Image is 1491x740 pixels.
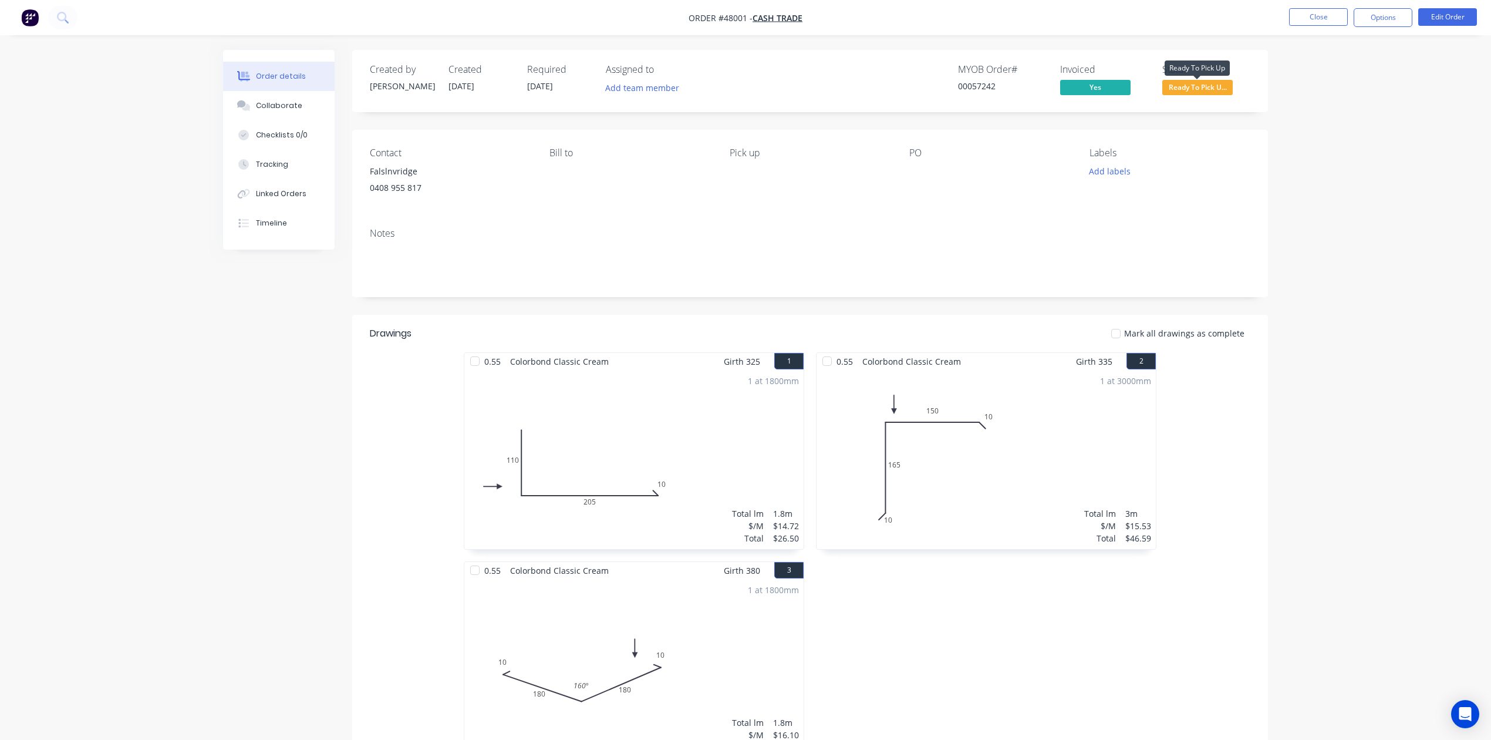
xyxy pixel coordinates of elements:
span: 0.55 [480,353,505,370]
button: Close [1289,8,1348,26]
div: Invoiced [1060,64,1148,75]
span: [DATE] [527,80,553,92]
button: 2 [1126,353,1156,369]
span: Girth 335 [1076,353,1112,370]
div: $14.72 [773,520,799,532]
button: 1 [774,353,804,369]
span: [DATE] [448,80,474,92]
div: $/M [732,520,764,532]
button: Collaborate [223,91,335,120]
button: Options [1354,8,1412,27]
div: Open Intercom Messenger [1451,700,1479,728]
span: Colorbond Classic Cream [858,353,966,370]
div: Checklists 0/0 [256,130,308,140]
div: Assigned to [606,64,723,75]
a: Cash Trade [753,12,802,23]
div: $26.50 [773,532,799,544]
div: Falslnvridge0408 955 817 [370,163,531,201]
span: Colorbond Classic Cream [505,562,613,579]
div: $15.53 [1125,520,1151,532]
span: Order #48001 - [689,12,753,23]
div: Required [527,64,592,75]
button: Tracking [223,150,335,179]
div: [PERSON_NAME] [370,80,434,92]
div: 1.8m [773,717,799,729]
button: Edit Order [1418,8,1477,26]
button: Add team member [599,80,686,96]
span: Mark all drawings as complete [1124,327,1244,339]
div: Drawings [370,327,411,341]
div: Total lm [732,717,764,729]
div: Total lm [732,507,764,520]
div: Tracking [256,159,288,170]
div: 1 at 1800mm [748,584,799,596]
div: 1.8m [773,507,799,520]
div: $/M [1084,520,1116,532]
button: Add labels [1082,163,1136,179]
div: 0408 955 817 [370,180,531,196]
div: Labels [1089,147,1250,159]
button: Timeline [223,208,335,238]
div: 3m [1125,507,1151,520]
span: 0.55 [832,353,858,370]
div: 010165150101 at 3000mmTotal lm$/MTotal3m$15.53$46.59 [817,370,1156,549]
div: PO [909,147,1070,159]
div: 1 at 1800mm [748,375,799,387]
button: Linked Orders [223,179,335,208]
div: Contact [370,147,531,159]
div: Falslnvridge [370,163,531,180]
div: Timeline [256,218,287,228]
div: Total [732,532,764,544]
div: Bill to [549,147,710,159]
span: Yes [1060,80,1131,95]
div: Pick up [730,147,890,159]
button: Checklists 0/0 [223,120,335,150]
div: MYOB Order # [958,64,1046,75]
div: $46.59 [1125,532,1151,544]
div: Total lm [1084,507,1116,520]
div: 00057242 [958,80,1046,92]
div: Ready To Pick Up [1165,60,1230,76]
div: Notes [370,228,1250,239]
button: Add team member [606,80,686,96]
div: Linked Orders [256,189,306,199]
button: 3 [774,562,804,578]
span: Colorbond Classic Cream [505,353,613,370]
span: Girth 380 [724,562,760,579]
div: Created [448,64,513,75]
div: 1 at 3000mm [1100,375,1151,387]
div: Order details [256,71,306,82]
button: Order details [223,62,335,91]
div: Status [1162,64,1250,75]
div: Collaborate [256,100,302,111]
span: 0.55 [480,562,505,579]
div: Total [1084,532,1116,544]
div: Created by [370,64,434,75]
div: 0110205101 at 1800mmTotal lm$/MTotal1.8m$14.72$26.50 [464,370,804,549]
span: Ready To Pick U... [1162,80,1233,95]
img: Factory [21,9,39,26]
button: Ready To Pick U... [1162,80,1233,97]
span: Girth 325 [724,353,760,370]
